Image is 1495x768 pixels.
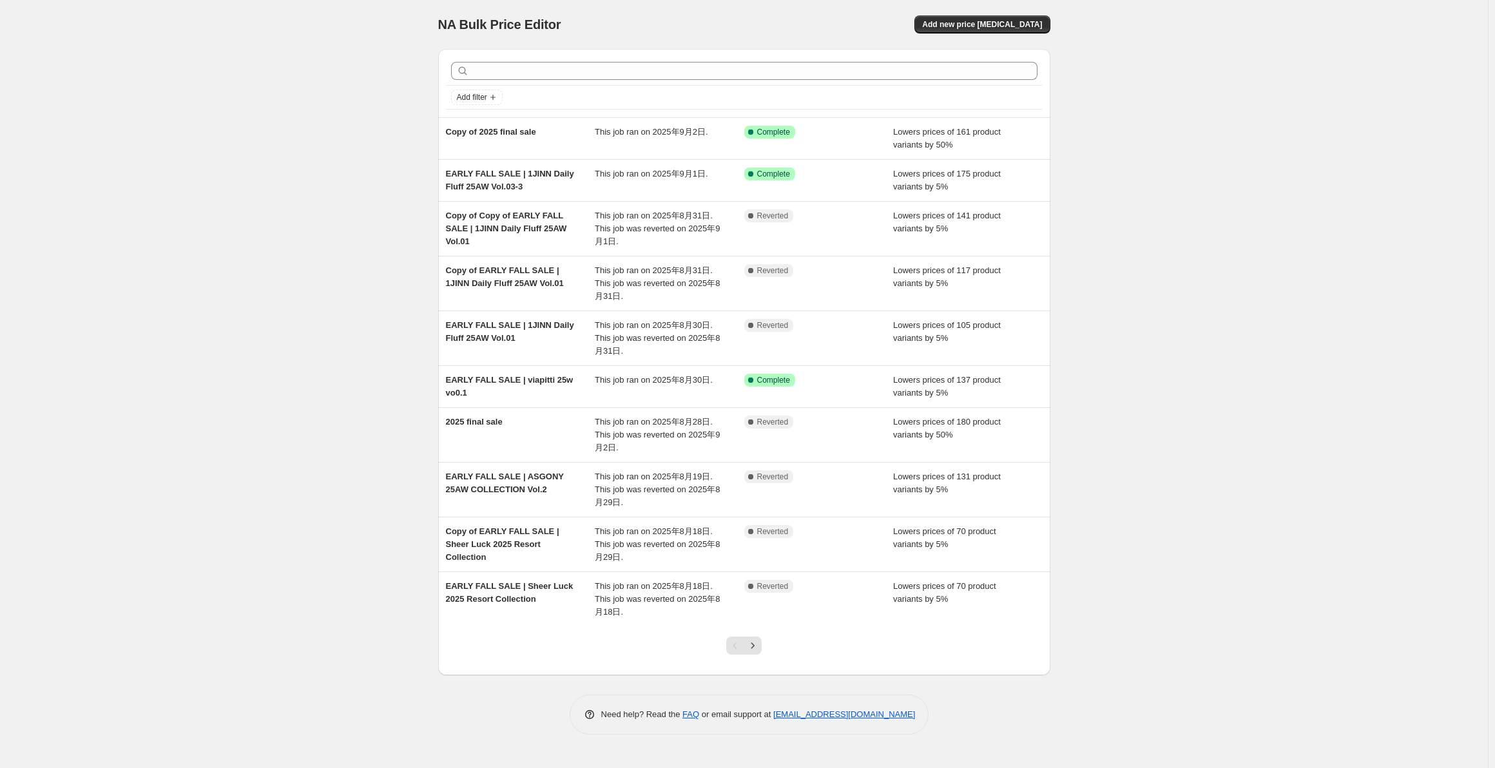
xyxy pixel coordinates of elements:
[744,637,762,655] button: Next
[699,709,773,719] span: or email support at
[446,320,574,343] span: EARLY FALL SALE | 1JINN Daily Fluff 25AW Vol.01
[446,581,574,604] span: EARLY FALL SALE | Sheer Luck 2025 Resort Collection
[446,375,574,398] span: EARLY FALL SALE | viapitti 25w vo0.1
[757,472,789,482] span: Reverted
[595,265,720,301] span: This job ran on 2025年8月31日. This job was reverted on 2025年8月31日.
[726,637,762,655] nav: Pagination
[446,472,564,494] span: EARLY FALL SALE | ASGONY 25AW COLLECTION Vol.2
[893,375,1001,398] span: Lowers prices of 137 product variants by 5%
[595,526,720,562] span: This job ran on 2025年8月18日. This job was reverted on 2025年8月29日.
[893,211,1001,233] span: Lowers prices of 141 product variants by 5%
[893,169,1001,191] span: Lowers prices of 175 product variants by 5%
[438,17,561,32] span: NA Bulk Price Editor
[595,472,720,507] span: This job ran on 2025年8月19日. This job was reverted on 2025年8月29日.
[757,581,789,591] span: Reverted
[757,127,790,137] span: Complete
[595,320,720,356] span: This job ran on 2025年8月30日. This job was reverted on 2025年8月31日.
[446,417,503,427] span: 2025 final sale
[757,211,789,221] span: Reverted
[893,417,1001,439] span: Lowers prices of 180 product variants by 50%
[893,472,1001,494] span: Lowers prices of 131 product variants by 5%
[457,92,487,102] span: Add filter
[595,417,720,452] span: This job ran on 2025年8月28日. This job was reverted on 2025年9月2日.
[451,90,503,105] button: Add filter
[682,709,699,719] a: FAQ
[757,320,789,331] span: Reverted
[893,127,1001,149] span: Lowers prices of 161 product variants by 50%
[595,375,713,385] span: This job ran on 2025年8月30日.
[893,265,1001,288] span: Lowers prices of 117 product variants by 5%
[595,211,720,246] span: This job ran on 2025年8月31日. This job was reverted on 2025年9月1日.
[914,15,1050,34] button: Add new price [MEDICAL_DATA]
[893,320,1001,343] span: Lowers prices of 105 product variants by 5%
[757,526,789,537] span: Reverted
[601,709,683,719] span: Need help? Read the
[595,169,708,178] span: This job ran on 2025年9月1日.
[893,526,996,549] span: Lowers prices of 70 product variants by 5%
[757,375,790,385] span: Complete
[446,265,564,288] span: Copy of EARLY FALL SALE | 1JINN Daily Fluff 25AW Vol.01
[773,709,915,719] a: [EMAIL_ADDRESS][DOMAIN_NAME]
[595,127,708,137] span: This job ran on 2025年9月2日.
[757,265,789,276] span: Reverted
[757,169,790,179] span: Complete
[446,211,567,246] span: Copy of Copy of EARLY FALL SALE | 1JINN Daily Fluff 25AW Vol.01
[922,19,1042,30] span: Add new price [MEDICAL_DATA]
[757,417,789,427] span: Reverted
[446,127,536,137] span: Copy of 2025 final sale
[446,169,574,191] span: EARLY FALL SALE | 1JINN Daily Fluff 25AW Vol.03-3
[446,526,559,562] span: Copy of EARLY FALL SALE | Sheer Luck 2025 Resort Collection
[893,581,996,604] span: Lowers prices of 70 product variants by 5%
[595,581,720,617] span: This job ran on 2025年8月18日. This job was reverted on 2025年8月18日.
